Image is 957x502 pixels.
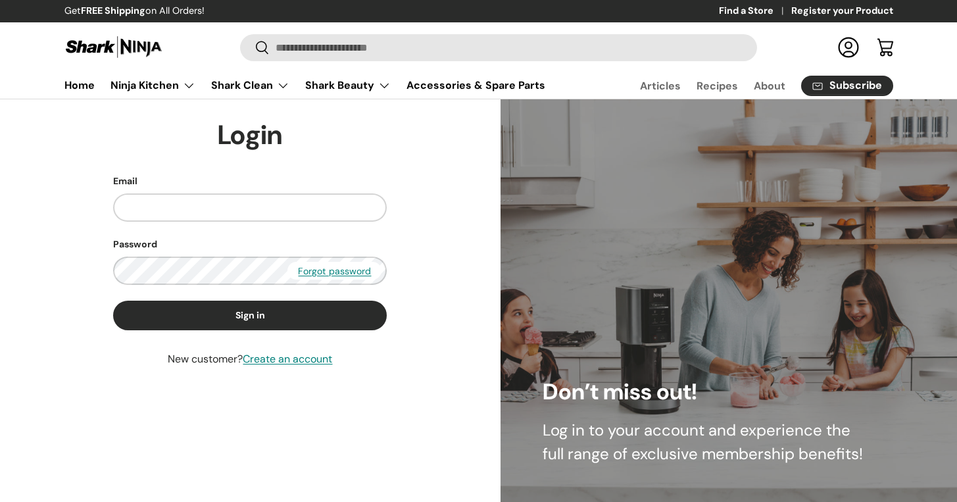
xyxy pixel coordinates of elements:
nav: Primary [64,72,545,99]
a: About [754,73,785,99]
a: Articles [640,73,681,99]
h1: Login [42,118,458,153]
p: New customer? [113,351,387,367]
a: Shark Clean [211,72,289,99]
label: Email [113,174,387,188]
nav: Secondary [608,72,893,99]
label: Password [113,238,387,251]
summary: Shark Beauty [297,72,399,99]
a: Shark Beauty [305,72,391,99]
summary: Shark Clean [203,72,297,99]
summary: Ninja Kitchen [103,72,203,99]
p: Log in to your account and experience the full range of exclusive membership benefits!​ [543,418,915,466]
a: Subscribe [801,76,893,96]
strong: FREE Shipping [81,5,145,16]
a: Register your Product [791,4,893,18]
a: Create an account [243,352,332,366]
h2: Don’t miss out!​ [543,378,915,407]
a: Home [64,72,95,98]
img: Shark Ninja Philippines [64,34,163,60]
button: Sign in [113,301,387,330]
p: Get on All Orders! [64,4,205,18]
a: Ninja Kitchen [110,72,195,99]
span: Subscribe [829,80,882,91]
a: Recipes [697,73,738,99]
a: Forgot password [287,262,381,280]
a: Accessories & Spare Parts [406,72,545,98]
a: Find a Store [719,4,791,18]
iframe: Social Login [113,380,387,475]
